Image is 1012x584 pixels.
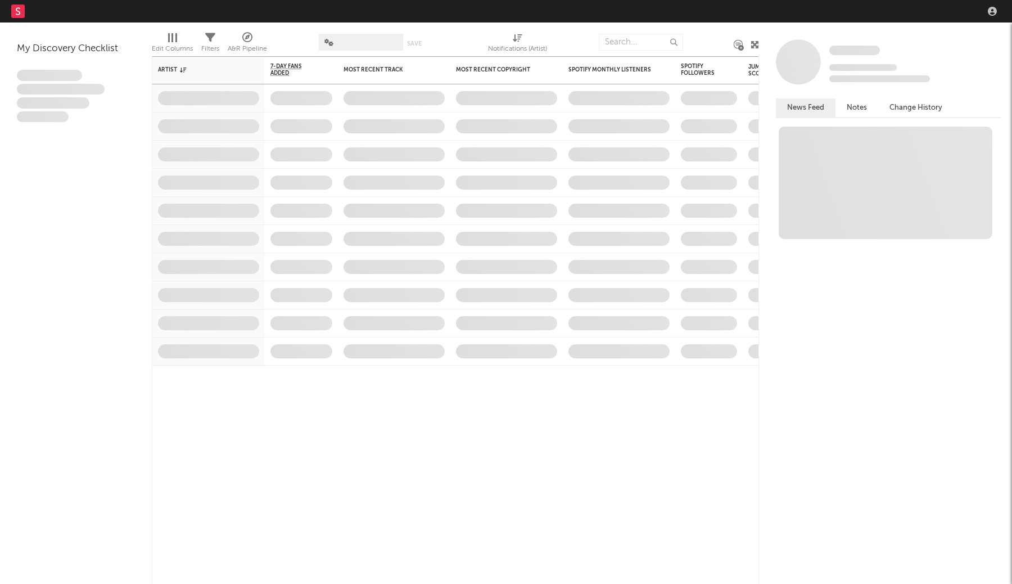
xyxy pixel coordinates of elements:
button: Notes [835,98,878,117]
div: A&R Pipeline [228,42,267,56]
div: Most Recent Copyright [456,66,540,73]
div: Edit Columns [152,28,193,61]
button: Save [407,41,422,47]
button: News Feed [776,98,835,117]
span: Aliquam viverra [17,111,69,123]
div: Spotify Followers [681,63,720,77]
div: Edit Columns [152,42,193,56]
span: Tracking Since: [DATE] [829,64,897,71]
button: Change History [878,98,954,117]
div: Most Recent Track [344,66,428,73]
input: Search... [599,34,683,51]
div: Notifications (Artist) [488,28,547,61]
a: Some Artist [829,45,880,56]
div: Jump Score [748,64,776,77]
span: Praesent ac interdum [17,97,89,109]
span: 0 fans last week [829,75,930,82]
div: A&R Pipeline [228,28,267,61]
span: Some Artist [829,46,880,55]
div: Spotify Monthly Listeners [568,66,653,73]
div: Filters [201,28,219,61]
div: Filters [201,42,219,56]
div: My Discovery Checklist [17,42,135,56]
span: Integer aliquet in purus et [17,84,105,95]
span: 7-Day Fans Added [270,63,315,77]
div: Notifications (Artist) [488,42,547,56]
div: Artist [158,66,242,73]
span: Lorem ipsum dolor [17,70,82,81]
